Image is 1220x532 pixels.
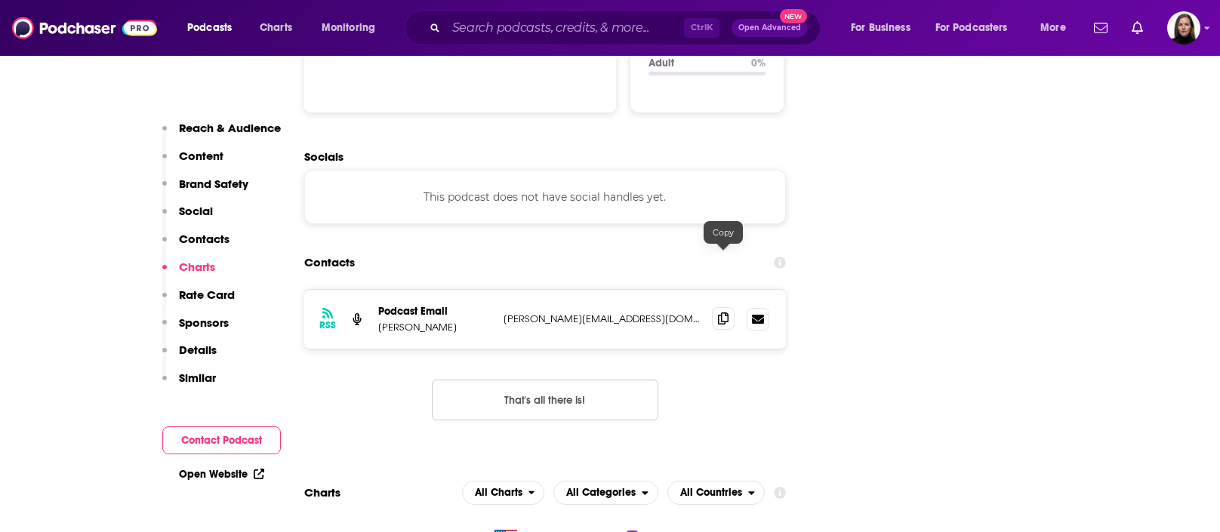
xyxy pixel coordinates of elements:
[162,426,281,454] button: Contact Podcast
[179,204,213,218] p: Social
[304,170,786,224] div: This podcast does not have social handles yet.
[1040,17,1066,38] span: More
[935,17,1008,38] span: For Podcasters
[162,315,229,343] button: Sponsors
[177,16,251,40] button: open menu
[1088,15,1114,41] a: Show notifications dropdown
[751,57,766,69] p: 0 %
[419,11,835,45] div: Search podcasts, credits, & more...
[649,57,739,69] p: Adult
[680,487,742,498] span: All Countries
[446,16,684,40] input: Search podcasts, credits, & more...
[322,17,375,38] span: Monitoring
[462,481,545,505] button: open menu
[667,481,765,505] button: open menu
[1030,16,1085,40] button: open menu
[162,232,230,260] button: Contacts
[378,305,491,318] p: Podcast Email
[432,380,658,420] button: Nothing here.
[780,9,807,23] span: New
[250,16,301,40] a: Charts
[1167,11,1200,45] span: Logged in as BevCat3
[304,248,355,277] h2: Contacts
[840,16,929,40] button: open menu
[311,16,395,40] button: open menu
[378,321,491,334] p: [PERSON_NAME]
[1167,11,1200,45] img: User Profile
[179,177,248,191] p: Brand Safety
[553,481,658,505] h2: Categories
[738,24,801,32] span: Open Advanced
[504,312,700,325] p: [PERSON_NAME][EMAIL_ADDRESS][DOMAIN_NAME]
[12,14,157,42] img: Podchaser - Follow, Share and Rate Podcasts
[684,18,719,38] span: Ctrl K
[187,17,232,38] span: Podcasts
[179,288,235,302] p: Rate Card
[475,487,522,498] span: All Charts
[319,319,336,331] h3: RSS
[926,16,1030,40] button: open menu
[179,315,229,330] p: Sponsors
[162,177,248,204] button: Brand Safety
[462,481,545,505] h2: Platforms
[304,149,786,164] h2: Socials
[162,343,217,371] button: Details
[732,19,808,37] button: Open AdvancedNew
[179,149,223,163] p: Content
[304,485,340,500] h2: Charts
[566,487,636,498] span: All Categories
[162,260,215,288] button: Charts
[553,481,658,505] button: open menu
[179,468,264,481] a: Open Website
[162,371,216,398] button: Similar
[179,260,215,274] p: Charts
[162,149,223,177] button: Content
[179,232,230,246] p: Contacts
[179,371,216,385] p: Similar
[1167,11,1200,45] button: Show profile menu
[851,17,910,38] span: For Business
[1126,15,1149,41] a: Show notifications dropdown
[162,288,235,315] button: Rate Card
[179,121,281,135] p: Reach & Audience
[260,17,292,38] span: Charts
[179,343,217,357] p: Details
[704,221,743,244] div: Copy
[667,481,765,505] h2: Countries
[162,204,213,232] button: Social
[162,121,281,149] button: Reach & Audience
